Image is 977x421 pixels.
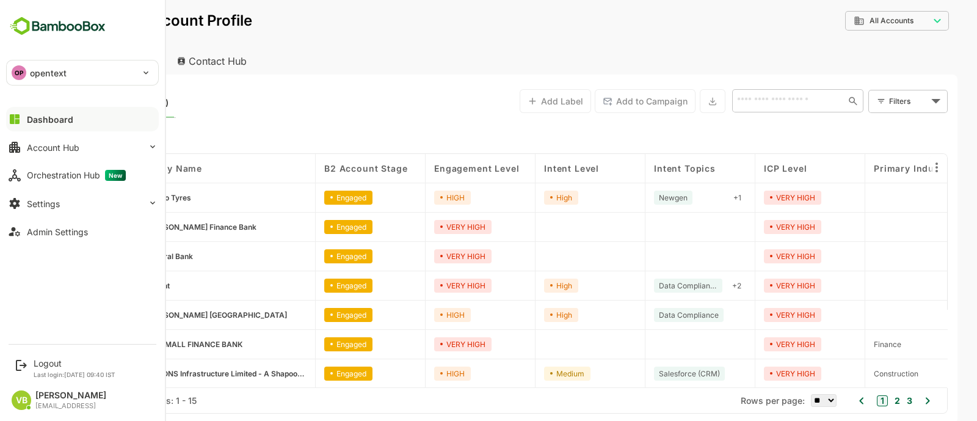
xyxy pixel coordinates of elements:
[34,371,115,378] p: Last login: [DATE] 09:40 IST
[831,340,859,349] span: Finance
[104,193,148,202] span: Apollo Tyres
[721,308,779,322] div: VERY HIGH
[501,163,556,174] span: Intent Level
[105,170,126,181] span: New
[685,279,703,293] div: + 2
[27,170,126,181] div: Orchestration Hub
[616,369,677,378] span: Salesforce (CRM)
[861,394,870,408] button: 3
[391,220,449,234] div: VERY HIGH
[616,310,676,320] span: Data Compliance
[6,15,109,38] img: BambooboxFullLogoMark.5f36c76dfaba33ec1ec1367b70bb1252.svg
[6,191,159,216] button: Settings
[281,279,330,293] div: Engaged
[721,337,779,351] div: VERY HIGH
[104,369,264,378] span: AFCONS Infrastructure Limited - A Shapoorji Pallonji Group Company
[35,390,106,401] div: [PERSON_NAME]
[34,358,115,368] div: Logout
[27,199,60,209] div: Settings
[104,252,150,261] span: Federal Bank
[611,163,673,174] span: Intent Topics
[27,227,88,237] div: Admin Settings
[12,390,31,410] div: VB
[849,394,857,408] button: 2
[281,337,330,351] div: Engaged
[36,133,106,142] span: 33- Accounts Test
[125,48,215,75] div: Contact Hub
[721,249,779,263] div: VERY HIGH
[721,367,779,381] div: VERY HIGH
[7,60,158,85] div: OPopentext
[845,88,905,114] div: Filters
[281,249,330,263] div: Engaged
[831,369,876,378] span: Construction
[104,222,214,232] span: Jana Small Finance Bank
[686,191,703,205] div: + 1
[811,15,887,26] div: All Accounts
[21,12,40,30] button: back
[391,308,428,322] div: HIGH
[281,308,330,322] div: Engaged
[30,67,67,79] p: opentext
[391,249,449,263] div: VERY HIGH
[391,163,476,174] span: Engagement Level
[281,220,330,234] div: Engaged
[391,279,449,293] div: VERY HIGH
[391,337,449,351] div: VERY HIGH
[27,142,79,153] div: Account Hub
[6,163,159,188] button: Orchestration HubNew
[6,135,159,159] button: Account Hub
[391,367,428,381] div: HIGH
[846,95,885,108] div: Filters
[104,340,200,349] span: AU SMALL FINANCE BANK
[27,114,73,125] div: Dashboard
[86,163,159,174] span: Company name
[501,367,548,381] div: Medium
[616,193,645,202] span: Newgen
[657,89,683,113] button: Export the selected data as CSV
[35,402,106,410] div: [EMAIL_ADDRESS]
[6,107,159,131] button: Dashboard
[29,128,112,147] div: 33- Accounts Test
[827,16,871,25] span: All Accounts
[721,279,779,293] div: VERY HIGH
[501,279,536,293] div: High
[501,191,536,205] div: High
[104,310,244,320] span: Thomas Cook India
[281,367,330,381] div: Engaged
[834,395,845,406] button: 1
[721,191,779,205] div: VERY HIGH
[20,48,120,75] div: Account Hub
[281,163,365,174] span: B2 Account Stage
[721,220,779,234] div: VERY HIGH
[501,308,536,322] div: High
[46,13,209,28] p: Unified Account Profile
[477,89,548,113] button: Add Label
[6,219,159,244] button: Admin Settings
[616,281,675,290] span: Data Compliance
[37,395,154,406] div: Total Rows: 33 | Rows: 1 - 15
[281,191,330,205] div: Engaged
[552,89,653,113] button: Add to Campaign
[391,191,428,205] div: HIGH
[12,65,26,80] div: OP
[37,95,126,111] span: Target Accounts (33)
[104,281,127,290] span: Cyient
[831,163,910,174] span: Primary Industry
[721,163,765,174] span: ICP Level
[698,395,762,406] span: Rows per page:
[802,9,906,33] div: All Accounts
